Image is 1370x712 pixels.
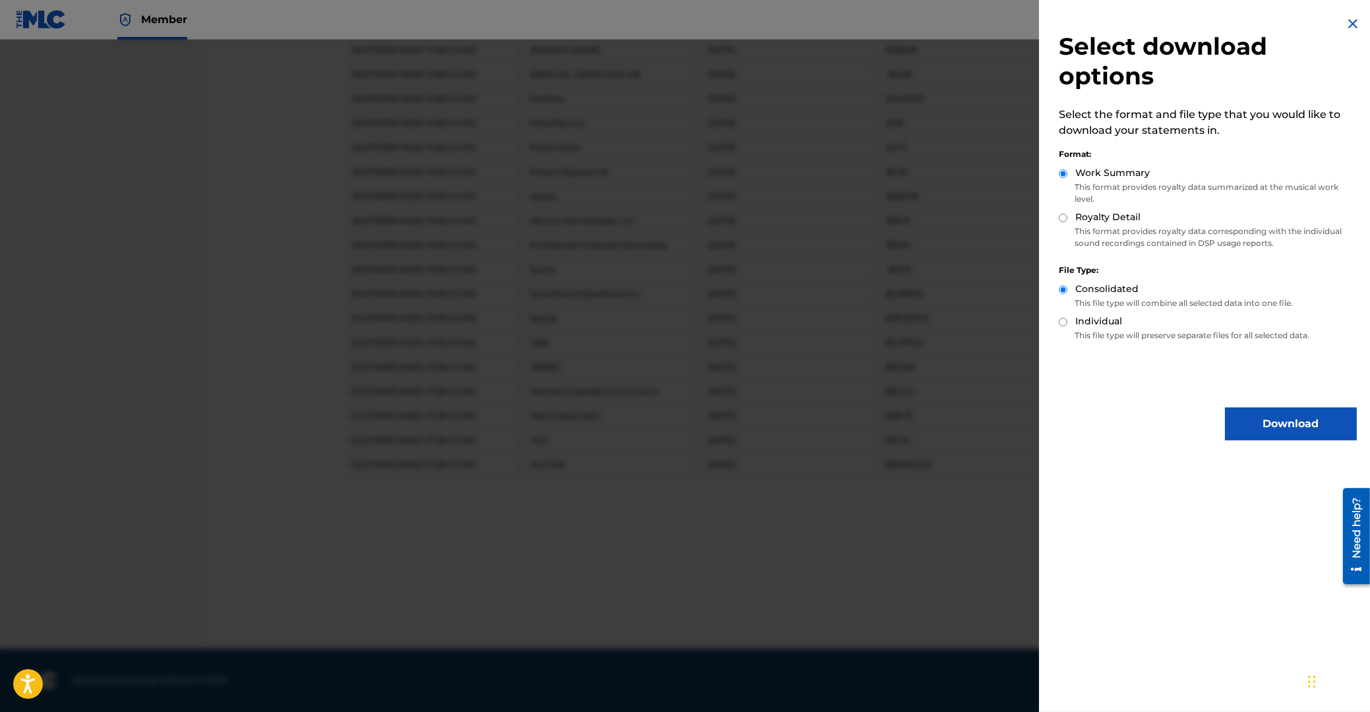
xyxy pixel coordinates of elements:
[1059,330,1357,341] p: This file type will preserve separate files for all selected data.
[1059,297,1357,309] p: This file type will combine all selected data into one file.
[1225,407,1357,440] button: Download
[1059,225,1357,249] p: This format provides royalty data corresponding with the individual sound recordings contained in...
[1075,314,1122,328] label: Individual
[1304,649,1370,712] iframe: Chat Widget
[1333,482,1370,591] iframe: Resource Center
[1308,662,1316,701] div: Drag
[1059,148,1357,160] div: Format:
[1075,166,1150,180] label: Work Summary
[117,12,133,28] img: Top Rightsholder
[1075,210,1141,224] label: Royalty Detail
[1059,181,1357,205] p: This format provides royalty data summarized at the musical work level.
[1059,107,1357,138] p: Select the format and file type that you would like to download your statements in.
[1059,264,1357,276] div: File Type:
[1075,282,1139,296] label: Consolidated
[16,10,67,29] img: MLC Logo
[141,12,187,27] span: Member
[1059,32,1357,91] h2: Select download options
